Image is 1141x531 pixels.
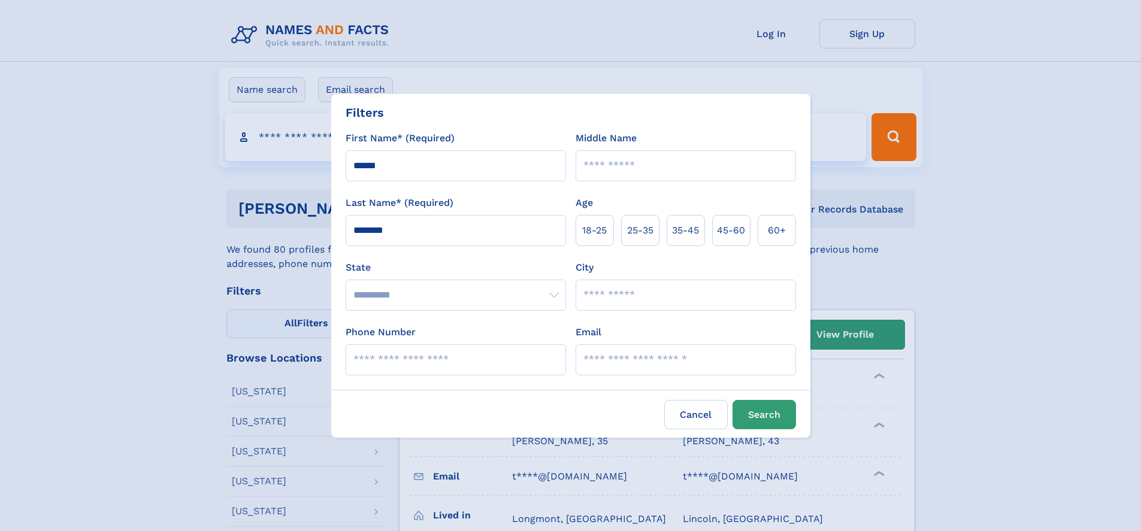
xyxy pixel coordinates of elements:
[582,223,607,238] span: 18‑25
[627,223,653,238] span: 25‑35
[576,196,593,210] label: Age
[664,400,728,429] label: Cancel
[768,223,786,238] span: 60+
[346,196,453,210] label: Last Name* (Required)
[576,260,594,275] label: City
[346,260,566,275] label: State
[672,223,699,238] span: 35‑45
[346,131,455,145] label: First Name* (Required)
[346,325,416,339] label: Phone Number
[576,325,601,339] label: Email
[733,400,796,429] button: Search
[576,131,637,145] label: Middle Name
[346,104,384,122] div: Filters
[717,223,745,238] span: 45‑60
